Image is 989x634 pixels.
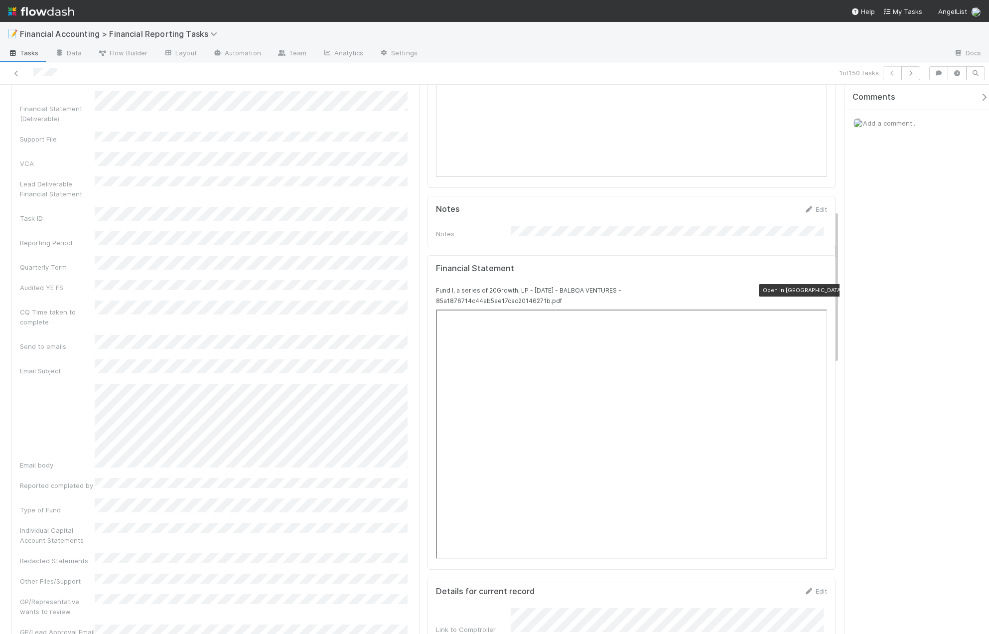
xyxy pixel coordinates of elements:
span: Comments [852,92,895,102]
div: Lead Deliverable Financial Statement [20,179,95,199]
div: Support File [20,134,95,144]
div: Reporting Period [20,238,95,248]
a: Edit [804,205,827,213]
img: logo-inverted-e16ddd16eac7371096b0.svg [8,3,74,20]
span: AngelList [938,7,967,15]
a: My Tasks [883,6,922,16]
a: Docs [946,46,989,62]
h5: Financial Statement [436,264,514,274]
div: Audited YE FS [20,283,95,293]
div: Individual Capital Account Statements [20,525,95,545]
div: Reported completed by [20,480,95,490]
span: 📝 [8,29,18,38]
div: Notes [436,229,511,239]
div: VCA [20,158,95,168]
a: Data [47,46,90,62]
a: Flow Builder [90,46,155,62]
a: Analytics [314,46,371,62]
a: Settings [371,46,425,62]
h5: Details for current record [436,587,535,597]
div: Quarterly Term [20,262,95,272]
span: 1 of 150 tasks [840,68,879,78]
div: Redacted Statements [20,556,95,566]
a: Layout [155,46,205,62]
span: Financial Accounting > Financial Reporting Tasks [20,29,222,39]
span: Tasks [8,48,39,58]
div: Financial Statement (Deliverable) [20,104,95,124]
div: Help [851,6,875,16]
a: Team [269,46,314,62]
div: Send to emails [20,341,95,351]
div: Task ID [20,213,95,223]
span: Add a comment... [863,119,917,127]
span: My Tasks [883,7,922,15]
a: Edit [804,587,827,595]
img: avatar_c0d2ec3f-77e2-40ea-8107-ee7bdb5edede.png [971,7,981,17]
div: GP/Representative wants to review [20,597,95,617]
div: Other Files/Support [20,576,95,586]
img: avatar_c0d2ec3f-77e2-40ea-8107-ee7bdb5edede.png [853,118,863,128]
a: Automation [205,46,269,62]
div: Type of Fund [20,505,95,515]
div: Email body [20,460,95,470]
span: Flow Builder [98,48,147,58]
div: Email Subject [20,366,95,376]
small: Fund I, a series of 20Growth, LP - [DATE] - BALBOA VENTURES - 85a1876714c44ab5ae17cac20146271b.pdf [436,287,621,304]
div: CQ Time taken to complete [20,307,95,327]
h5: Notes [436,204,460,214]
